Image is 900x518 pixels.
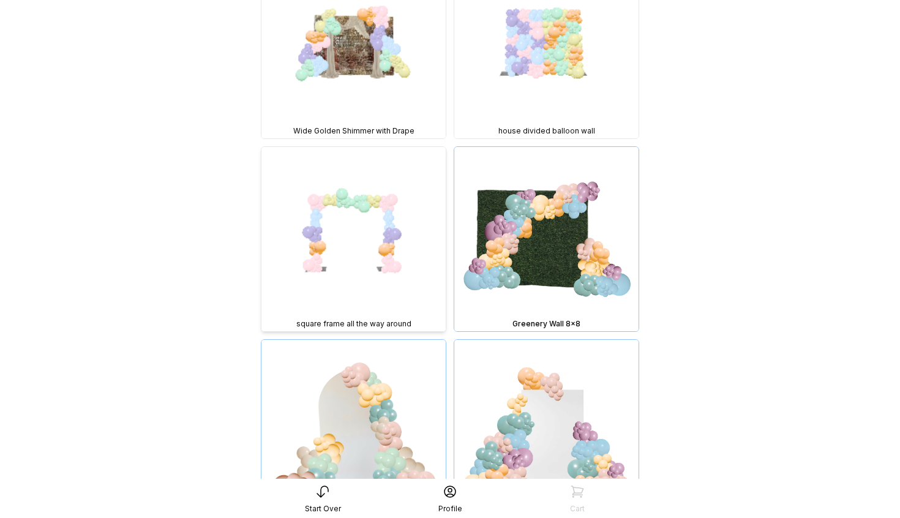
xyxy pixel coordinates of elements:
span: square frame all the way around [296,319,411,329]
span: Wide Golden Shimmer with Drape [293,126,414,136]
img: BKD, 3 sizes, square frame all the way around [261,147,446,331]
div: Greenery Wall 8x8 [457,319,636,329]
div: Profile [438,504,462,514]
span: house divided balloon wall [498,126,595,136]
img: Greenery Wall 8x8 [454,147,639,331]
div: Cart [570,504,585,514]
div: Start Over [305,504,341,514]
